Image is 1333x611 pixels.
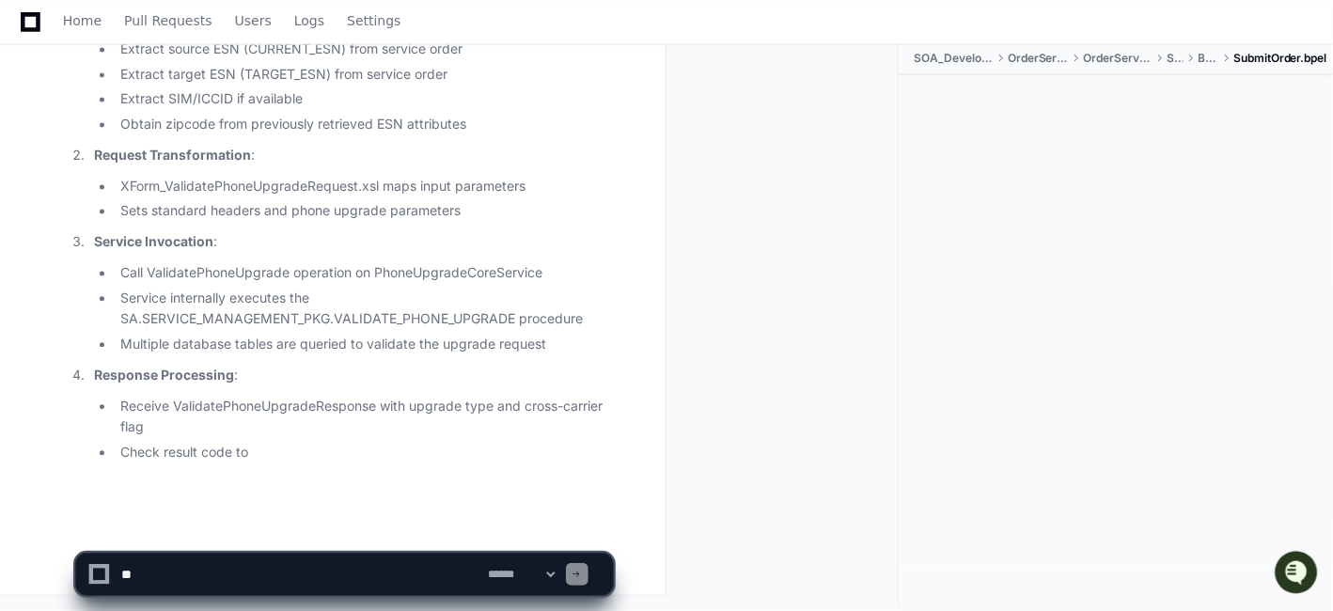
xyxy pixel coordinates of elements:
strong: Request Transformation [94,147,251,163]
span: BPEL [1199,51,1218,66]
span: Pull Requests [124,15,212,26]
span: SOA [1167,51,1184,66]
li: Check result code to [115,442,613,463]
li: Call ValidatePhoneUpgrade operation on PhoneUpgradeCoreService [115,262,613,284]
strong: Response Processing [94,367,234,383]
li: Sets standard headers and phone upgrade parameters [115,200,613,222]
div: We're available if you need us! [64,159,238,174]
span: Pylon [187,197,227,211]
li: Extract target ESN (TARGET_ESN) from service order [115,64,613,86]
li: Extract SIM/ICCID if available [115,88,613,110]
li: XForm_ValidatePhoneUpgradeRequest.xsl maps input parameters [115,176,613,197]
p: : [94,145,613,166]
span: OrderServices [1008,51,1069,66]
li: Extract source ESN (CURRENT_ESN) from service order [115,39,613,60]
span: OrderServiceOS [1083,51,1152,66]
iframe: Open customer support [1273,549,1324,600]
img: PlayerZero [19,19,56,56]
span: Home [63,15,102,26]
strong: Service Invocation [94,233,213,249]
span: SubmitOrder.bpel [1233,51,1327,66]
li: Receive ValidatePhoneUpgradeResponse with upgrade type and cross-carrier flag [115,396,613,439]
div: Welcome [19,75,342,105]
li: Service internally executes the SA.SERVICE_MANAGEMENT_PKG.VALIDATE_PHONE_UPGRADE procedure [115,288,613,331]
span: Settings [347,15,400,26]
img: 1756235613930-3d25f9e4-fa56-45dd-b3ad-e072dfbd1548 [19,140,53,174]
a: Powered byPylon [133,196,227,211]
button: Start new chat [320,146,342,168]
p: : [94,365,613,386]
span: Logs [294,15,324,26]
li: Obtain zipcode from previously retrieved ESN attributes [115,114,613,135]
li: Multiple database tables are queried to validate the upgrade request [115,334,613,355]
span: Users [235,15,272,26]
div: Start new chat [64,140,308,159]
span: SOA_Development [914,51,993,66]
p: : [94,231,613,253]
